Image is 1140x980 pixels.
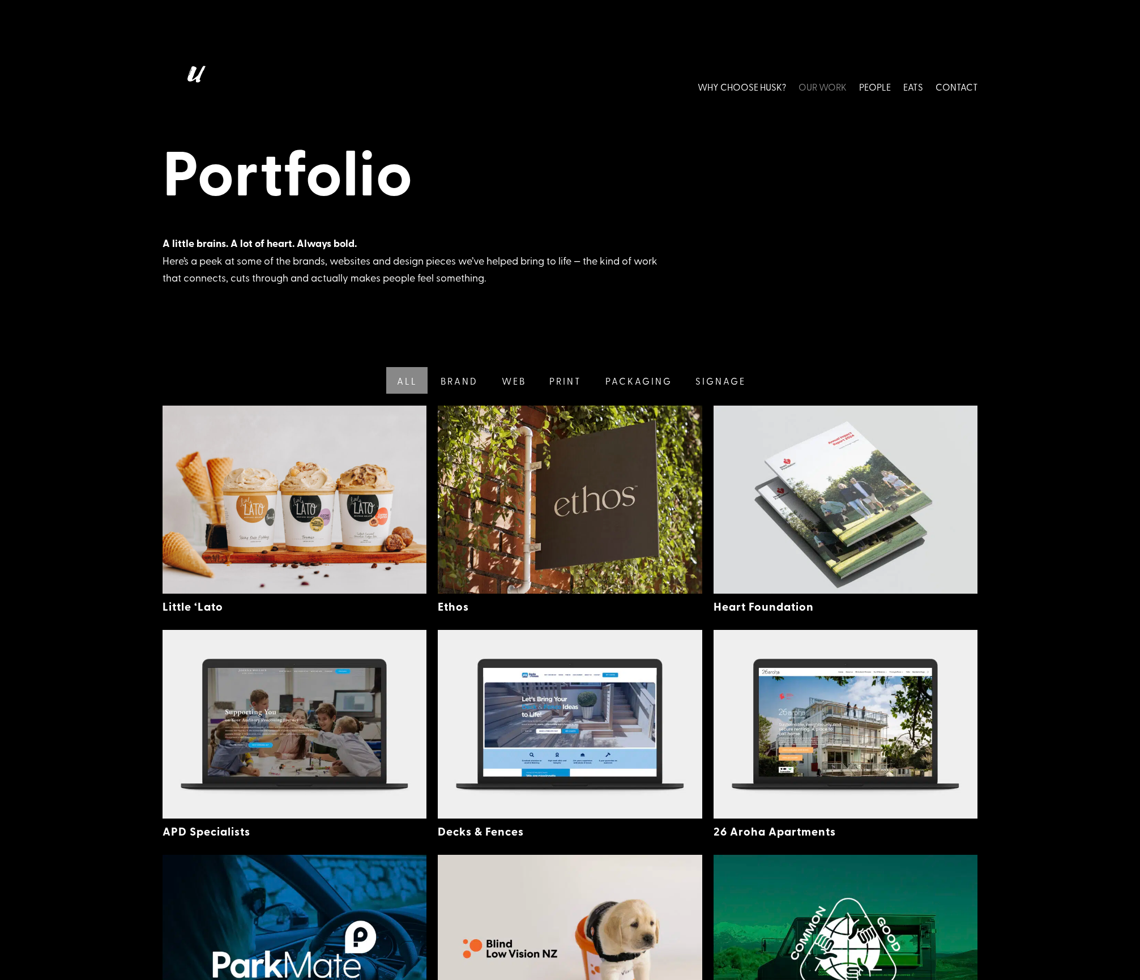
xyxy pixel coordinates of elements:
strong: A little brains. A lot of heart. Always bold. [163,236,357,250]
a: Little ‘Lato [163,598,223,614]
h1: Portfolio [163,134,978,214]
a: EATS [903,61,923,112]
img: Decks & Fences [438,630,702,818]
a: Web [489,367,537,394]
img: Little ‘Lato [163,406,427,594]
a: Signage [682,367,757,394]
a: CONTACT [936,61,978,112]
img: 26 Aroha Apartments [714,630,978,818]
img: Husk logo [163,61,225,112]
img: Heart Foundation [714,406,978,594]
a: WHY CHOOSE HUSK? [698,61,786,112]
a: Brand [428,367,489,394]
a: PEOPLE [859,61,891,112]
a: Heart Foundation [714,598,814,614]
a: Ethos [438,598,469,614]
img: Ethos [438,406,702,594]
a: Decks & Fences [438,823,524,839]
div: Here’s a peek at some of the brands, websites and design pieces we’ve helped bring to life — the ... [163,235,672,287]
img: APD Specialists [163,630,427,818]
a: Packaging [592,367,682,394]
a: Print [536,367,592,394]
a: APD Specialists [163,823,250,839]
a: 26 Aroha Apartments [714,823,836,839]
a: All [384,367,428,394]
a: OUR WORK [799,61,847,112]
